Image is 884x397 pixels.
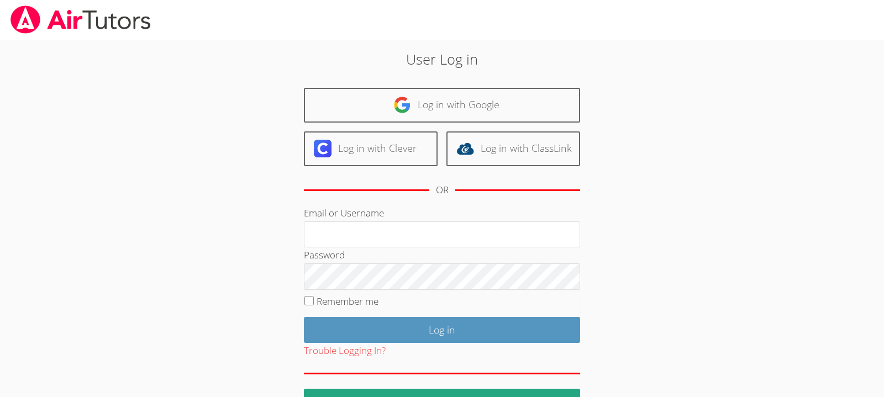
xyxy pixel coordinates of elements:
[317,295,378,308] label: Remember me
[304,207,384,219] label: Email or Username
[304,343,386,359] button: Trouble Logging In?
[393,96,411,114] img: google-logo-50288ca7cdecda66e5e0955fdab243c47b7ad437acaf1139b6f446037453330a.svg
[304,248,345,261] label: Password
[9,6,152,34] img: airtutors_banner-c4298cdbf04f3fff15de1276eac7730deb9818008684d7c2e4769d2f7ddbe033.png
[304,88,580,123] a: Log in with Google
[304,131,438,166] a: Log in with Clever
[436,182,449,198] div: OR
[456,140,474,157] img: classlink-logo-d6bb404cc1216ec64c9a2012d9dc4662098be43eaf13dc465df04b49fa7ab582.svg
[446,131,580,166] a: Log in with ClassLink
[203,49,681,70] h2: User Log in
[304,317,580,343] input: Log in
[314,140,331,157] img: clever-logo-6eab21bc6e7a338710f1a6ff85c0baf02591cd810cc4098c63d3a4b26e2feb20.svg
